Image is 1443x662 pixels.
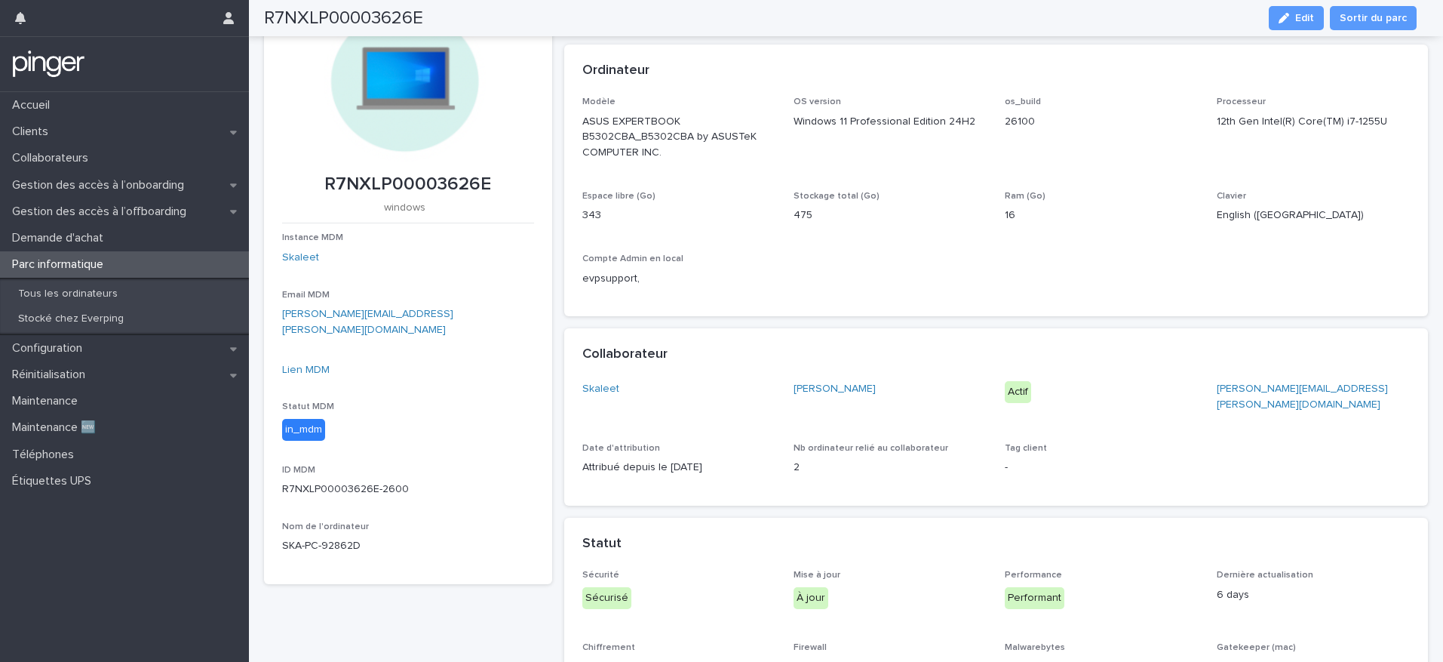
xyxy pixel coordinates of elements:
a: [PERSON_NAME][EMAIL_ADDRESS][PERSON_NAME][DOMAIN_NAME] [1217,383,1388,410]
p: Gestion des accès à l’offboarding [6,205,198,219]
p: 2 [794,460,987,476]
div: in_mdm [282,419,325,441]
p: Parc informatique [6,257,115,272]
span: Modèle [582,97,616,106]
p: Réinitialisation [6,368,97,382]
p: R7NXLP00003626E [282,174,534,196]
span: Statut MDM [282,402,334,411]
span: Mise à jour [794,571,840,580]
div: Performant [1005,587,1064,609]
p: 343 [582,208,775,223]
p: ASUS EXPERTBOOK B5302CBA_B5302CBA by ASUSTeK COMPUTER INC. [582,114,775,161]
p: Maintenance [6,394,90,408]
p: windows [282,202,528,214]
h2: R7NXLP00003626E [264,8,423,29]
span: Edit [1295,13,1314,23]
p: Demande d'achat [6,231,115,245]
span: Malwarebytes [1005,643,1065,652]
h2: Statut [582,536,622,553]
p: SKA-PC-92862D [282,538,534,554]
h2: Collaborateur [582,346,668,363]
span: Instance MDM [282,233,343,242]
p: Maintenance 🆕 [6,420,108,435]
p: Windows 11 Professional Edition 24H2 [794,114,987,130]
p: 26100 [1005,114,1198,130]
p: evpsupport, [582,271,775,287]
a: Lien MDM [282,365,330,375]
span: Dernière actualisation [1217,571,1313,580]
span: Firewall [794,643,827,652]
p: Tous les ordinateurs [6,288,130,300]
p: - [1005,460,1198,476]
span: Email MDM [282,291,330,300]
span: Performance [1005,571,1062,580]
a: Skaleet [282,250,319,266]
p: 16 [1005,208,1198,223]
p: Téléphones [6,448,86,462]
span: Chiffrement [582,643,635,652]
span: Ram (Go) [1005,192,1045,201]
div: Actif [1005,381,1031,403]
p: Accueil [6,98,62,112]
span: ID MDM [282,466,315,475]
span: Espace libre (Go) [582,192,655,201]
a: Skaleet [582,381,619,397]
span: Sécurité [582,571,619,580]
span: Stockage total (Go) [794,192,880,201]
button: Edit [1269,6,1324,30]
p: Collaborateurs [6,151,100,165]
span: os_build [1005,97,1041,106]
p: English ([GEOGRAPHIC_DATA]) [1217,208,1410,223]
img: mTgBEunGTSyRkCgitkcU [12,49,85,79]
p: Gestion des accès à l’onboarding [6,178,196,192]
a: [PERSON_NAME] [794,381,876,397]
span: Clavier [1217,192,1246,201]
span: Nb ordinateur relié au collaborateur [794,444,948,453]
p: Attribué depuis le [DATE] [582,460,775,476]
p: Stocké chez Everping [6,313,136,325]
span: Tag client [1005,444,1047,453]
div: Sécurisé [582,587,631,609]
span: Compte Admin en local [582,254,683,263]
span: Gatekeeper (mac) [1217,643,1296,652]
span: Sortir du parc [1340,11,1407,26]
div: À jour [794,587,828,609]
button: Sortir du parc [1330,6,1417,30]
span: Nom de l'ordinateur [282,522,369,531]
span: Date d'attribution [582,444,660,453]
p: 12th Gen Intel(R) Core(TM) i7-1255U [1217,114,1410,130]
p: Configuration [6,341,94,356]
p: Clients [6,125,60,139]
h2: Ordinateur [582,63,649,79]
a: [PERSON_NAME][EMAIL_ADDRESS][PERSON_NAME][DOMAIN_NAME] [282,309,453,335]
span: OS version [794,97,841,106]
p: Étiquettes UPS [6,474,103,488]
p: R7NXLP00003626E-2600 [282,482,534,497]
p: 475 [794,208,987,223]
span: Processeur [1217,97,1266,106]
p: 6 days [1217,587,1410,603]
